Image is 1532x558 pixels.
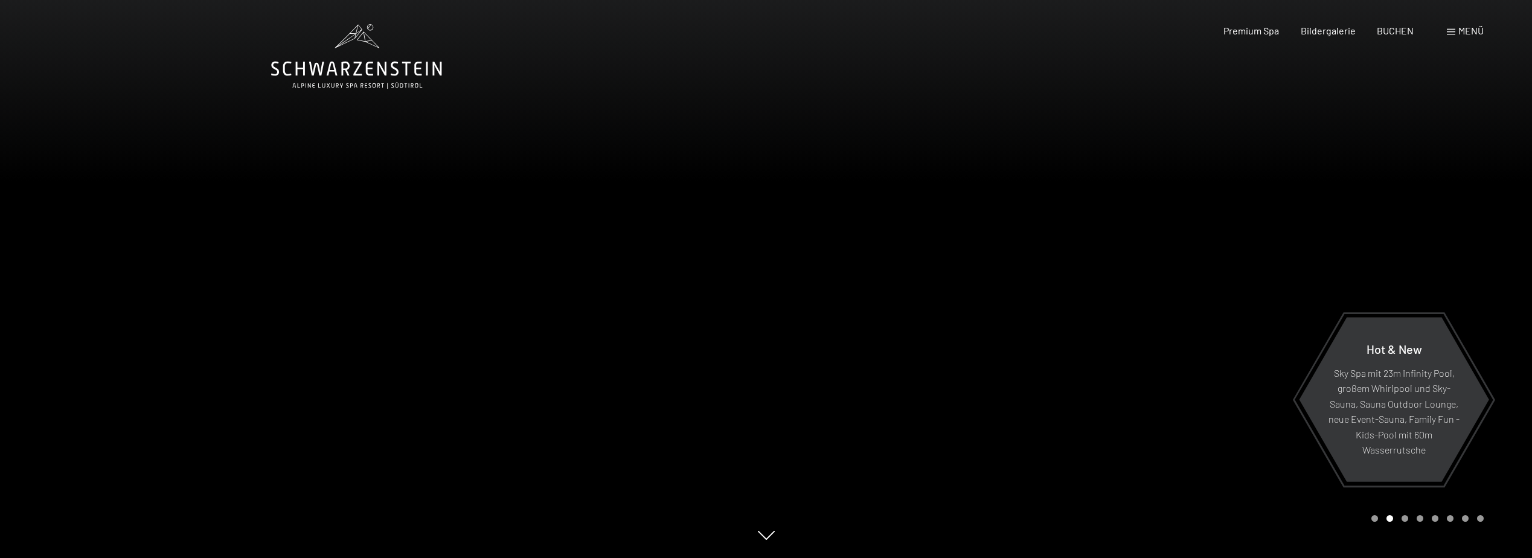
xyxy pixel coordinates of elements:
[1377,25,1414,36] a: BUCHEN
[1298,316,1490,483] a: Hot & New Sky Spa mit 23m Infinity Pool, großem Whirlpool und Sky-Sauna, Sauna Outdoor Lounge, ne...
[1367,515,1484,522] div: Carousel Pagination
[1432,515,1438,522] div: Carousel Page 5
[1458,25,1484,36] span: Menü
[1301,25,1356,36] a: Bildergalerie
[1328,365,1460,458] p: Sky Spa mit 23m Infinity Pool, großem Whirlpool und Sky-Sauna, Sauna Outdoor Lounge, neue Event-S...
[1371,515,1378,522] div: Carousel Page 1
[1417,515,1423,522] div: Carousel Page 4
[1367,341,1422,356] span: Hot & New
[1477,515,1484,522] div: Carousel Page 8
[1447,515,1453,522] div: Carousel Page 6
[1402,515,1408,522] div: Carousel Page 3
[1462,515,1469,522] div: Carousel Page 7
[1223,25,1279,36] a: Premium Spa
[1386,515,1393,522] div: Carousel Page 2 (Current Slide)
